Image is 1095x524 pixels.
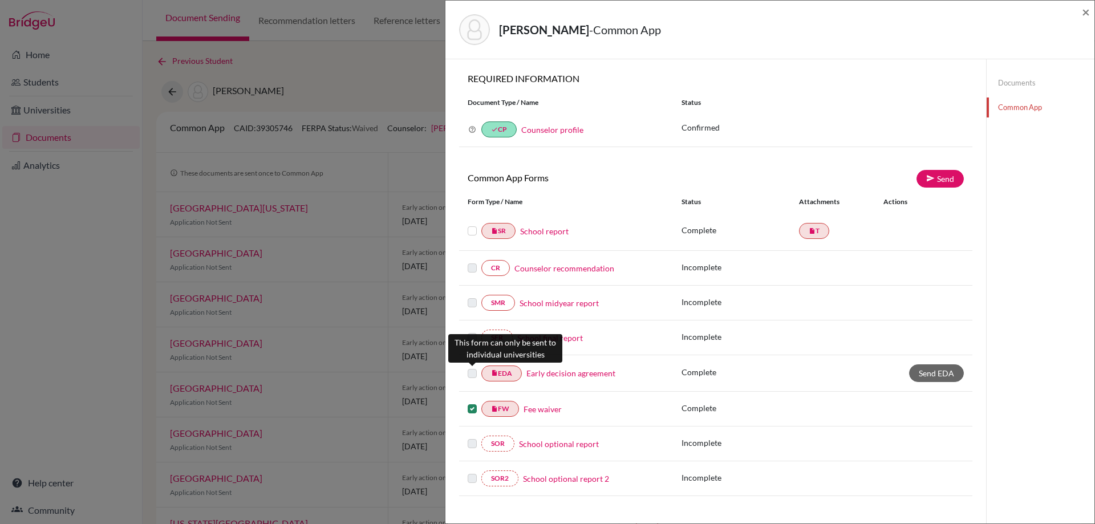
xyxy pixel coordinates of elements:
h6: Common App Forms [459,172,716,183]
i: insert_drive_file [809,228,816,234]
p: Complete [682,402,799,414]
a: School optional report 2 [523,473,609,485]
strong: [PERSON_NAME] [499,23,589,36]
a: CR [481,260,510,276]
div: Status [682,197,799,207]
a: insert_drive_fileEDA [481,365,522,381]
a: insert_drive_fileSR [481,223,516,239]
a: School optional report [519,438,599,450]
div: Document Type / Name [459,98,673,108]
div: Status [673,98,972,108]
p: Complete [682,224,799,236]
p: Incomplete [682,331,799,343]
p: Confirmed [682,121,964,133]
a: insert_drive_fileT [799,223,829,239]
i: done [491,126,498,133]
a: Counselor recommendation [514,262,614,274]
span: Send EDA [919,368,954,378]
a: Common App [987,98,1094,117]
a: SOR2 [481,470,518,486]
a: School midyear report [520,297,599,309]
a: Documents [987,73,1094,93]
h6: REQUIRED INFORMATION [459,73,972,84]
a: insert_drive_fileFW [481,401,519,417]
p: Incomplete [682,472,799,484]
a: Fee waiver [524,403,562,415]
a: Send EDA [909,364,964,382]
a: School report [520,225,569,237]
span: × [1082,3,1090,20]
div: This form can only be sent to individual universities [448,334,562,363]
div: Actions [870,197,940,207]
a: SFR [481,330,513,346]
button: Close [1082,5,1090,19]
a: doneCP [481,121,517,137]
i: insert_drive_file [491,405,498,412]
p: Incomplete [682,437,799,449]
a: SMR [481,295,515,311]
div: Attachments [799,197,870,207]
p: Complete [682,366,799,378]
a: Early decision agreement [526,367,615,379]
p: Incomplete [682,296,799,308]
a: SOR [481,436,514,452]
i: insert_drive_file [491,369,498,376]
a: Send [916,170,964,188]
span: - Common App [589,23,661,36]
p: Incomplete [682,261,799,273]
a: Counselor profile [521,125,583,135]
i: insert_drive_file [491,228,498,234]
div: Form Type / Name [459,197,673,207]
